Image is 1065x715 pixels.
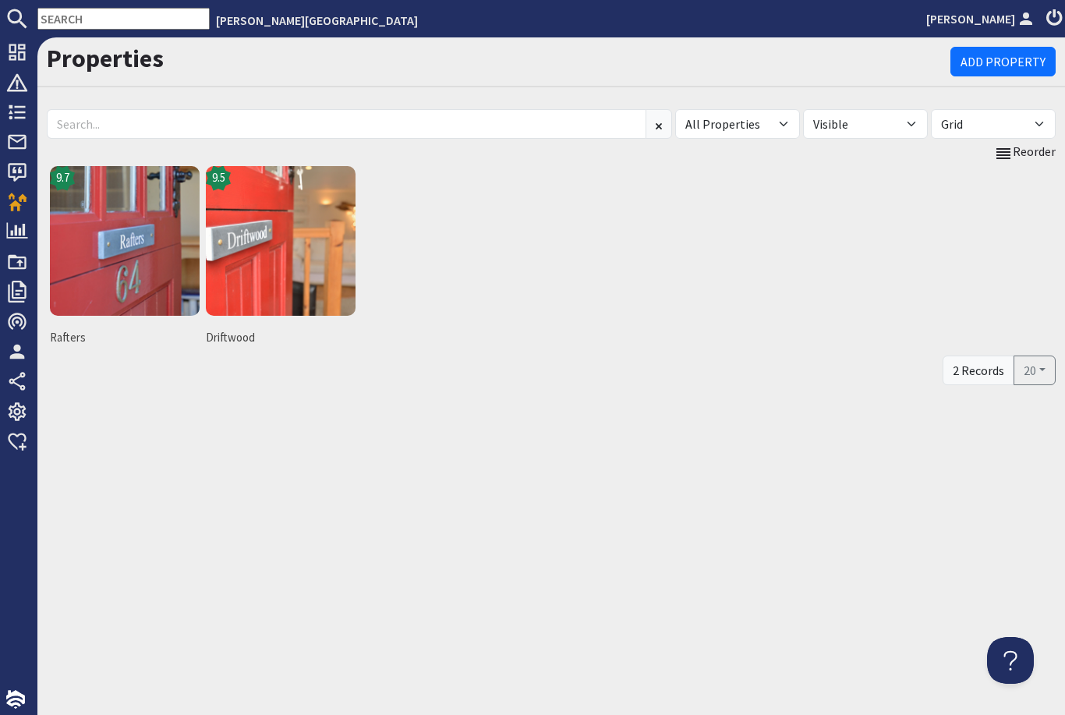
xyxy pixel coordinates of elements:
[6,690,25,709] img: staytech_i_w-64f4e8e9ee0a9c174fd5317b4b171b261742d2d393467e5bdba4413f4f884c10.svg
[50,329,200,347] span: Rafters
[37,8,210,30] input: SEARCH
[206,329,356,347] span: Driftwood
[50,166,200,316] img: Rafters's icon
[56,169,69,187] span: 9.7
[950,47,1056,76] a: Add Property
[47,43,164,74] a: Properties
[203,163,359,352] a: Driftwood's icon9.5Driftwood
[1014,356,1056,385] button: 20
[47,109,646,139] input: Search...
[994,142,1056,162] a: Reorder
[987,637,1034,684] iframe: Toggle Customer Support
[212,169,225,187] span: 9.5
[943,356,1014,385] div: 2 Records
[926,9,1037,28] a: [PERSON_NAME]
[206,166,356,316] img: Driftwood's icon
[47,163,203,352] a: Rafters's icon9.7Rafters
[216,12,418,28] a: [PERSON_NAME][GEOGRAPHIC_DATA]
